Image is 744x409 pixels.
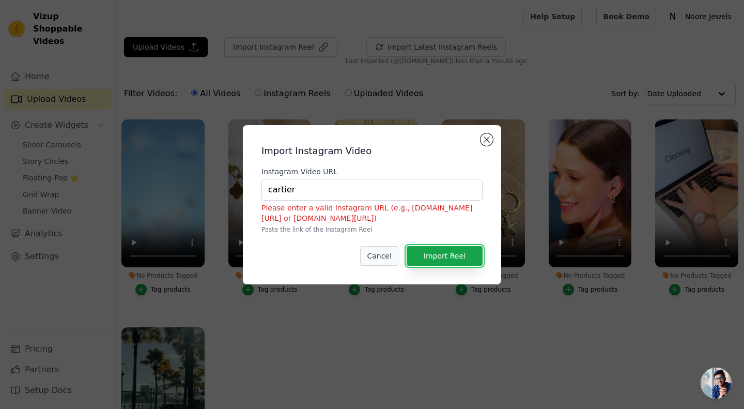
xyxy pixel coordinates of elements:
[407,246,483,266] button: Import Reel
[261,166,483,177] label: Instagram Video URL
[481,133,493,146] button: Close modal
[261,179,483,201] input: https://www.instagram.com/reel/ABC123/
[360,246,398,266] button: Cancel
[261,144,483,158] h2: Import Instagram Video
[261,225,483,234] p: Paste the link of the Instagram Reel
[261,203,483,223] p: Please enter a valid Instagram URL (e.g., [DOMAIN_NAME][URL] or [DOMAIN_NAME][URL])
[701,368,732,399] div: Open chat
